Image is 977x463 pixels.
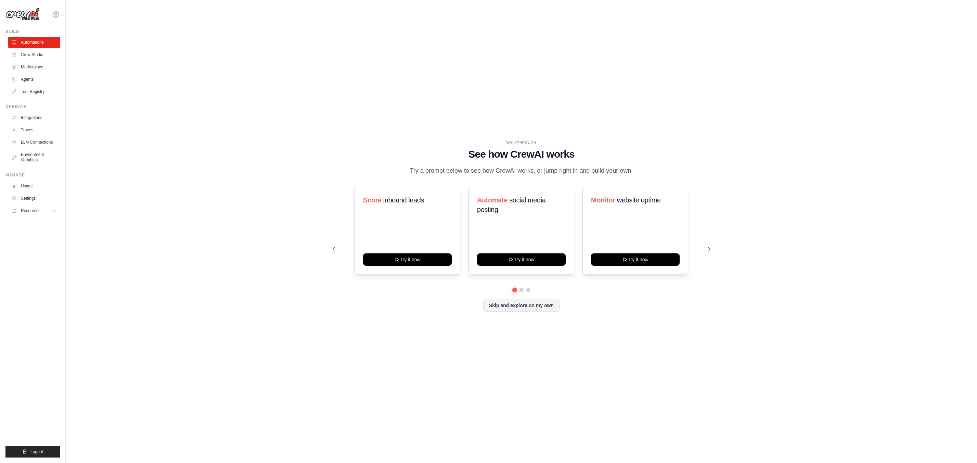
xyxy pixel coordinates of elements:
a: Usage [8,181,60,191]
span: Logout [30,449,43,454]
p: Try a prompt below to see how CrewAI works, or jump right in and build your own. [407,166,637,176]
span: website uptime [617,196,661,204]
button: Try it now [477,253,566,266]
a: Crew Studio [8,49,60,60]
a: Tool Registry [8,86,60,97]
span: inbound leads [383,196,424,204]
span: Monitor [591,196,615,204]
button: Try it now [363,253,452,266]
button: Skip and explore on my own [483,299,560,312]
a: Marketplace [8,62,60,72]
div: Operate [5,104,60,109]
div: WALKTHROUGH [333,140,710,145]
button: Try it now [591,253,680,266]
a: Settings [8,193,60,204]
a: Environment Variables [8,149,60,166]
a: LLM Connections [8,137,60,148]
span: Resources [21,208,40,213]
div: Manage [5,172,60,178]
a: Agents [8,74,60,85]
a: Traces [8,124,60,135]
a: Integrations [8,112,60,123]
button: Resources [8,205,60,216]
img: Logo [5,8,40,21]
span: Score [363,196,382,204]
button: Logout [5,446,60,458]
span: Automate [477,196,507,204]
h1: See how CrewAI works [333,148,710,160]
a: Automations [8,37,60,48]
span: social media posting [477,196,546,213]
div: Build [5,29,60,34]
